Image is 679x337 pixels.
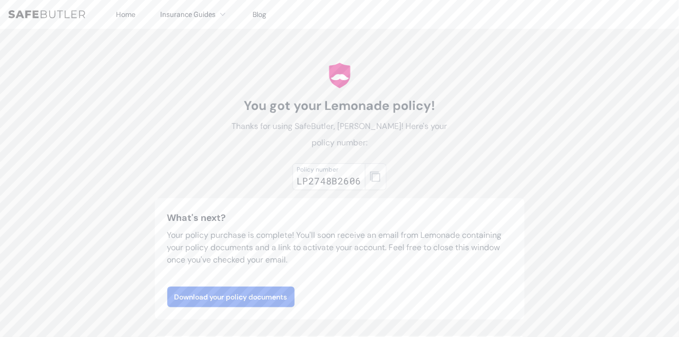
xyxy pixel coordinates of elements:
div: Policy number [297,165,361,174]
h1: You got your Lemonade policy! [225,98,455,114]
a: Download your policy documents [167,287,295,307]
img: SafeButler Text Logo [8,10,85,18]
div: LP2748B2606 [297,174,361,188]
h3: What's next? [167,211,512,225]
a: Home [116,10,135,19]
p: Your policy purchase is complete! You'll soon receive an email from Lemonade containing your poli... [167,229,512,266]
a: Blog [253,10,266,19]
button: Insurance Guides [160,8,228,21]
p: Thanks for using SafeButler, [PERSON_NAME]! Here's your policy number: [225,118,455,151]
